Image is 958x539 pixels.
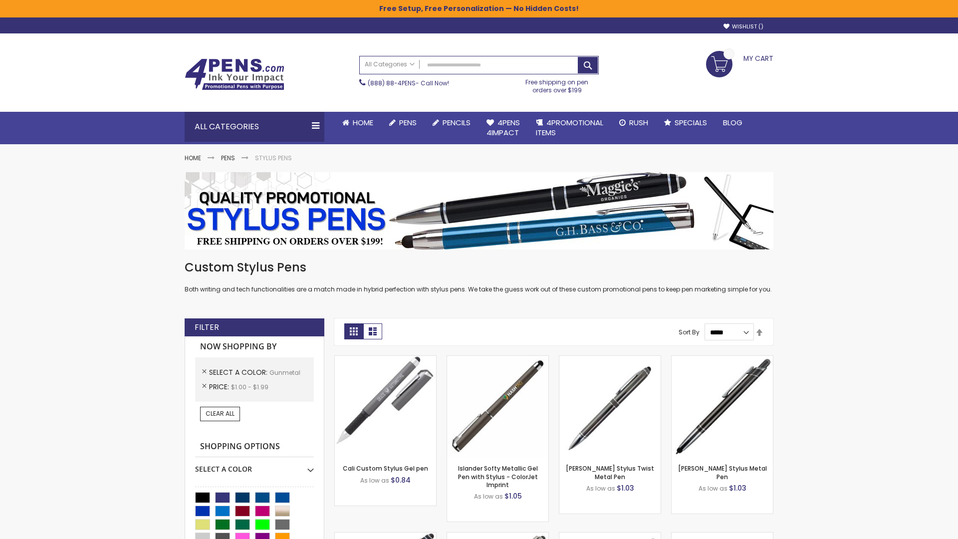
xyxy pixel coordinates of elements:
[368,79,416,87] a: (888) 88-4PENS
[474,492,503,501] span: As low as
[334,112,381,134] a: Home
[699,484,727,493] span: As low as
[381,112,425,134] a: Pens
[723,117,742,128] span: Blog
[479,112,528,144] a: 4Pens4impact
[611,112,656,134] a: Rush
[399,117,417,128] span: Pens
[678,464,767,481] a: [PERSON_NAME] Stylus Metal Pen
[360,476,389,485] span: As low as
[200,407,240,421] a: Clear All
[195,322,219,333] strong: Filter
[195,336,314,357] strong: Now Shopping by
[269,368,300,377] span: Gunmetal
[391,475,411,485] span: $0.84
[360,56,420,73] a: All Categories
[528,112,611,144] a: 4PROMOTIONALITEMS
[536,117,603,138] span: 4PROMOTIONAL ITEMS
[629,117,648,128] span: Rush
[559,355,661,364] a: Colter Stylus Twist Metal Pen-Gunmetal
[729,483,746,493] span: $1.03
[343,464,428,473] a: Cali Custom Stylus Gel pen
[443,117,471,128] span: Pencils
[715,112,750,134] a: Blog
[486,117,520,138] span: 4Pens 4impact
[723,23,763,30] a: Wishlist
[425,112,479,134] a: Pencils
[195,436,314,458] strong: Shopping Options
[185,58,284,90] img: 4Pens Custom Pens and Promotional Products
[255,154,292,162] strong: Stylus Pens
[185,260,773,294] div: Both writing and tech functionalities are a match made in hybrid perfection with stylus pens. We ...
[195,457,314,474] div: Select A Color
[353,117,373,128] span: Home
[447,355,548,364] a: Islander Softy Metallic Gel Pen with Stylus - ColorJet Imprint-Gunmetal
[368,79,449,87] span: - Call Now!
[185,112,324,142] div: All Categories
[206,409,235,418] span: Clear All
[458,464,538,489] a: Islander Softy Metallic Gel Pen with Stylus - ColorJet Imprint
[335,356,436,457] img: Cali Custom Stylus Gel pen-Gunmetal
[559,356,661,457] img: Colter Stylus Twist Metal Pen-Gunmetal
[447,356,548,457] img: Islander Softy Metallic Gel Pen with Stylus - ColorJet Imprint-Gunmetal
[617,483,634,493] span: $1.03
[221,154,235,162] a: Pens
[344,323,363,339] strong: Grid
[209,382,231,392] span: Price
[586,484,615,493] span: As low as
[672,356,773,457] img: Olson Stylus Metal Pen-Gunmetal
[185,172,773,250] img: Stylus Pens
[672,355,773,364] a: Olson Stylus Metal Pen-Gunmetal
[566,464,654,481] a: [PERSON_NAME] Stylus Twist Metal Pen
[209,367,269,377] span: Select A Color
[231,383,268,391] span: $1.00 - $1.99
[335,355,436,364] a: Cali Custom Stylus Gel pen-Gunmetal
[185,154,201,162] a: Home
[504,491,522,501] span: $1.05
[675,117,707,128] span: Specials
[185,260,773,275] h1: Custom Stylus Pens
[679,328,700,336] label: Sort By
[515,74,599,94] div: Free shipping on pen orders over $199
[365,60,415,68] span: All Categories
[656,112,715,134] a: Specials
